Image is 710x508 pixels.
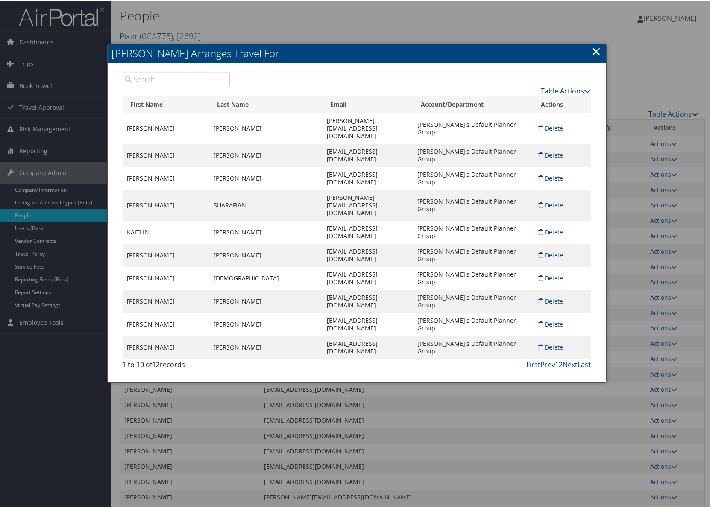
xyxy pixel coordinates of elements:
[413,242,533,266] td: [PERSON_NAME]'s Default Planner Group
[323,312,414,335] td: [EMAIL_ADDRESS][DOMAIN_NAME]
[323,335,414,358] td: [EMAIL_ADDRESS][DOMAIN_NAME]
[153,359,160,368] span: 12
[537,319,563,327] a: Delete
[537,173,563,181] a: Delete
[209,266,323,289] td: [DEMOGRAPHIC_DATA]
[323,289,414,312] td: [EMAIL_ADDRESS][DOMAIN_NAME]
[537,150,563,158] a: Delete
[413,95,533,112] th: Account/Department: activate to sort column ascending
[123,219,209,242] td: KAITLIN
[209,289,323,312] td: [PERSON_NAME]
[413,335,533,358] td: [PERSON_NAME]'s Default Planner Group
[537,273,563,281] a: Delete
[578,359,591,368] a: Last
[555,359,559,368] a: 1
[123,312,209,335] td: [PERSON_NAME]
[537,296,563,304] a: Delete
[413,312,533,335] td: [PERSON_NAME]'s Default Planner Group
[537,200,563,208] a: Delete
[541,85,591,94] a: Table Actions
[123,289,209,312] td: [PERSON_NAME]
[123,266,209,289] td: [PERSON_NAME]
[123,70,230,86] input: Search
[209,219,323,242] td: [PERSON_NAME]
[413,219,533,242] td: [PERSON_NAME]'s Default Planner Group
[123,95,209,112] th: First Name: activate to sort column ascending
[323,112,414,143] td: [PERSON_NAME][EMAIL_ADDRESS][DOMAIN_NAME]
[413,112,533,143] td: [PERSON_NAME]'s Default Planner Group
[413,166,533,189] td: [PERSON_NAME]'s Default Planner Group
[209,143,323,166] td: [PERSON_NAME]
[533,95,591,112] th: Actions
[323,242,414,266] td: [EMAIL_ADDRESS][DOMAIN_NAME]
[559,359,563,368] a: 2
[209,166,323,189] td: [PERSON_NAME]
[123,166,209,189] td: [PERSON_NAME]
[123,112,209,143] td: [PERSON_NAME]
[209,312,323,335] td: [PERSON_NAME]
[527,359,541,368] a: First
[323,219,414,242] td: [EMAIL_ADDRESS][DOMAIN_NAME]
[209,189,323,219] td: SHARAFIAN
[323,266,414,289] td: [EMAIL_ADDRESS][DOMAIN_NAME]
[123,335,209,358] td: [PERSON_NAME]
[323,189,414,219] td: [PERSON_NAME][EMAIL_ADDRESS][DOMAIN_NAME]
[123,358,230,373] div: 1 to 10 of records
[209,242,323,266] td: [PERSON_NAME]
[209,95,323,112] th: Last Name: activate to sort column ascending
[209,112,323,143] td: [PERSON_NAME]
[413,266,533,289] td: [PERSON_NAME]'s Default Planner Group
[541,359,555,368] a: Prev
[413,189,533,219] td: [PERSON_NAME]'s Default Planner Group
[563,359,578,368] a: Next
[323,166,414,189] td: [EMAIL_ADDRESS][DOMAIN_NAME]
[123,189,209,219] td: [PERSON_NAME]
[108,43,606,61] h2: [PERSON_NAME] Arranges Travel For
[323,143,414,166] td: [EMAIL_ADDRESS][DOMAIN_NAME]
[413,143,533,166] td: [PERSON_NAME]'s Default Planner Group
[537,342,563,350] a: Delete
[209,335,323,358] td: [PERSON_NAME]
[123,143,209,166] td: [PERSON_NAME]
[323,95,414,112] th: Email: activate to sort column ascending
[592,41,601,58] a: Close
[537,227,563,235] a: Delete
[123,242,209,266] td: [PERSON_NAME]
[413,289,533,312] td: [PERSON_NAME]'s Default Planner Group
[537,123,563,131] a: Delete
[537,250,563,258] a: Delete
